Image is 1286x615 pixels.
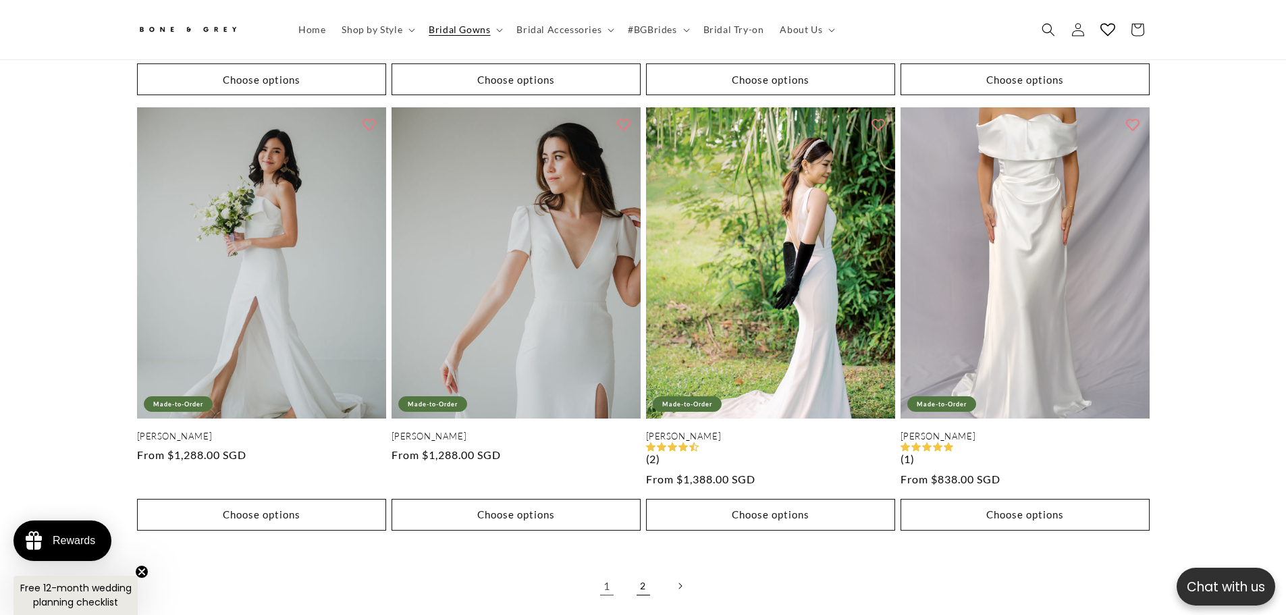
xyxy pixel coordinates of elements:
[342,24,402,36] span: Shop by Style
[137,431,386,442] a: [PERSON_NAME]
[1119,111,1146,138] button: Add to wishlist
[392,431,641,442] a: [PERSON_NAME]
[646,63,895,95] button: Choose options
[610,111,637,138] button: Add to wishlist
[780,24,822,36] span: About Us
[628,571,658,601] a: Page 2
[137,571,1150,601] nav: Pagination
[137,63,386,95] button: Choose options
[20,581,132,609] span: Free 12-month wedding planning checklist
[14,576,138,615] div: Free 12-month wedding planning checklistClose teaser
[429,24,490,36] span: Bridal Gowns
[53,535,95,547] div: Rewards
[665,571,695,601] a: Next page
[646,499,895,531] button: Choose options
[901,63,1150,95] button: Choose options
[703,24,764,36] span: Bridal Try-on
[392,63,641,95] button: Choose options
[356,111,383,138] button: Add to wishlist
[137,499,386,531] button: Choose options
[1177,568,1275,606] button: Open chatbox
[865,111,892,138] button: Add to wishlist
[772,16,840,44] summary: About Us
[290,16,333,44] a: Home
[508,16,620,44] summary: Bridal Accessories
[392,499,641,531] button: Choose options
[646,431,895,442] a: [PERSON_NAME]
[592,571,622,601] a: Page 1
[1034,15,1063,45] summary: Search
[135,565,149,579] button: Close teaser
[298,24,325,36] span: Home
[620,16,695,44] summary: #BGBrides
[137,19,238,41] img: Bone and Grey Bridal
[1177,577,1275,597] p: Chat with us
[901,431,1150,442] a: [PERSON_NAME]
[628,24,676,36] span: #BGBrides
[901,499,1150,531] button: Choose options
[421,16,508,44] summary: Bridal Gowns
[132,14,277,46] a: Bone and Grey Bridal
[695,16,772,44] a: Bridal Try-on
[333,16,421,44] summary: Shop by Style
[516,24,601,36] span: Bridal Accessories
